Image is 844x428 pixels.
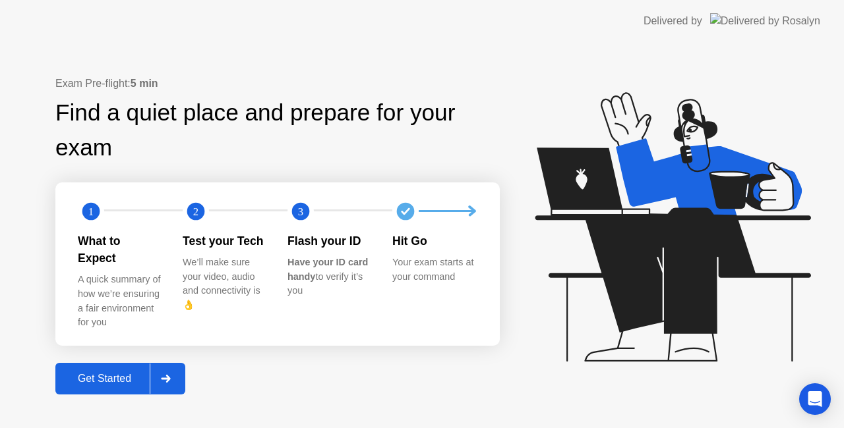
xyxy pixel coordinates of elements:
text: 2 [193,205,198,217]
div: Flash your ID [287,232,371,250]
div: What to Expect [78,232,162,267]
div: Test your Tech [183,232,266,250]
div: Find a quiet place and prepare for your exam [55,95,500,165]
div: Get Started [59,373,150,385]
div: Delivered by [644,13,702,29]
div: Your exam starts at your command [392,255,476,284]
div: Hit Go [392,232,476,250]
div: A quick summary of how we’re ensuring a fair environment for you [78,273,162,329]
text: 1 [88,205,94,217]
div: Exam Pre-flight: [55,76,500,92]
text: 3 [298,205,303,217]
div: to verify it’s you [287,255,371,298]
button: Get Started [55,363,185,394]
b: 5 min [131,78,158,89]
b: Have your ID card handy [287,257,368,282]
img: Delivered by Rosalyn [710,13,820,28]
div: Open Intercom Messenger [799,383,831,415]
div: We’ll make sure your video, audio and connectivity is 👌 [183,255,266,312]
